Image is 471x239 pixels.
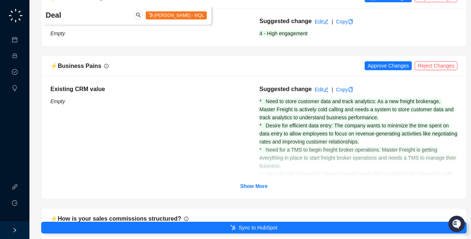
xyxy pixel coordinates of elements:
[52,120,89,126] a: Powered byPylon
[7,104,13,109] div: 📚
[25,74,93,80] div: We're available if you need us!
[50,216,181,222] span: ⚡️ How is your sales commissions structured?
[447,215,467,235] iframe: Open customer support
[332,18,333,26] div: |
[184,217,188,221] span: info-circle
[30,100,60,113] a: 📶Status
[50,63,101,69] span: ⚡️ Business Pains
[41,222,467,233] button: Sync to HubSpot
[46,10,138,20] h4: Deal
[50,30,65,36] i: Empty
[259,98,459,201] span: * Need to store customer data and track analytics: As a new freight brokerage, Master Freight is ...
[415,61,457,70] button: Reject Changes
[7,7,24,24] img: logo-small-C4UdH2pc.png
[323,87,329,92] span: edit
[12,200,18,206] span: logout
[259,85,312,94] h5: Suggested change
[104,64,109,68] span: info-circle
[4,100,30,113] a: 📚Docs
[125,69,134,77] button: Start new chat
[348,19,353,24] span: copy
[332,86,333,94] div: |
[368,62,409,70] span: Approve Changes
[365,61,412,70] button: Approve Changes
[7,66,21,80] img: 5124521997842_fc6d7dfcefe973c2e489_88.png
[50,85,248,94] h5: Existing CRM value
[315,87,329,93] a: Edit
[7,29,134,41] p: Welcome 👋
[146,12,207,18] a: [PERSON_NAME] - MQL
[7,7,22,22] img: Swyft AI
[259,30,308,36] span: 4 - High engagement
[259,17,312,26] h5: Suggested change
[33,104,39,109] div: 📶
[136,12,141,18] span: search
[7,41,134,53] h2: How can we help?
[240,183,268,189] strong: Show More
[25,66,121,74] div: Start new chat
[50,98,65,104] i: Empty
[323,19,329,24] span: edit
[418,62,454,70] span: Reject Changes
[40,103,57,110] span: Status
[146,11,207,19] span: [PERSON_NAME] - MQL
[73,121,89,126] span: Pylon
[238,224,277,232] span: Sync to HubSpot
[12,228,17,233] span: right
[348,87,353,92] span: copy
[315,19,329,25] a: Edit
[15,103,27,110] span: Docs
[336,87,353,93] a: Copy
[336,19,353,25] a: Copy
